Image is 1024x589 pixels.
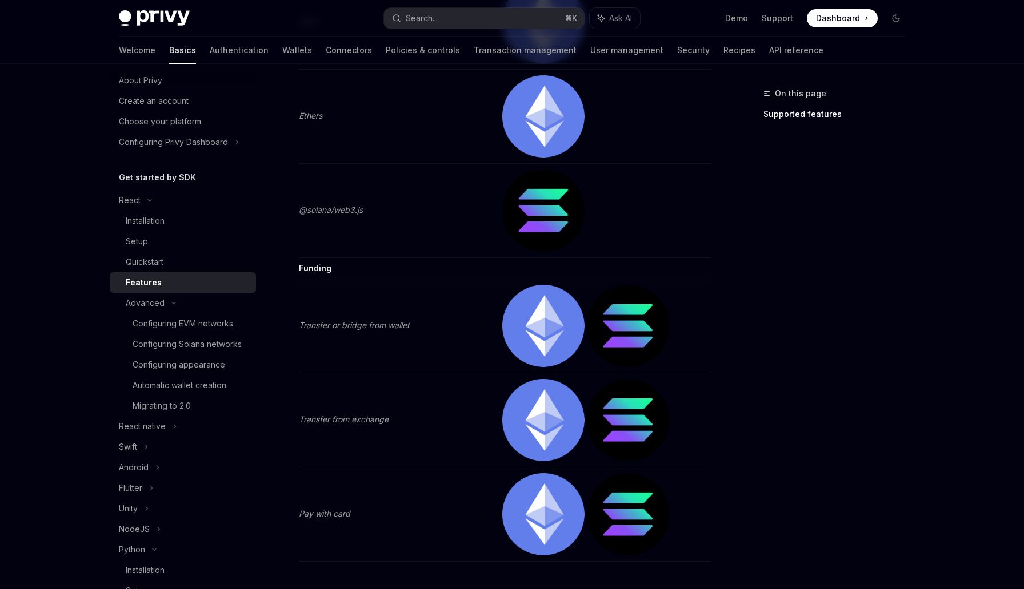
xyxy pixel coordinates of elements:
a: Create an account [110,91,256,111]
img: solana.png [587,285,669,367]
img: ethereum.png [502,75,585,158]
div: Migrating to 2.0 [133,399,191,413]
a: Configuring EVM networks [110,313,256,334]
a: Supported features [763,105,914,123]
a: Transaction management [474,37,577,64]
a: Choose your platform [110,111,256,132]
a: Policies & controls [386,37,460,64]
div: Flutter [119,481,142,495]
a: Automatic wallet creation [110,375,256,396]
a: Setup [110,231,256,252]
a: Configuring appearance [110,354,256,375]
div: Python [119,543,145,556]
div: Configuring appearance [133,358,225,372]
a: Dashboard [807,9,878,27]
img: ethereum.png [502,379,585,461]
a: Installation [110,560,256,580]
img: ethereum.png [502,285,585,367]
a: Installation [110,211,256,231]
div: Create an account [119,94,189,108]
em: Transfer or bridge from wallet [299,320,410,330]
img: solana.png [502,170,585,252]
a: Connectors [326,37,372,64]
em: Pay with card [299,509,350,518]
a: Security [677,37,710,64]
a: Demo [725,13,748,24]
a: Welcome [119,37,155,64]
a: Quickstart [110,252,256,272]
a: Support [762,13,793,24]
em: Ethers [299,111,322,120]
div: React [119,193,141,207]
div: Installation [126,214,165,228]
button: Search...⌘K [384,8,584,29]
em: Transfer from exchange [299,414,389,424]
a: Basics [169,37,196,64]
strong: Funding [299,263,331,273]
div: React native [119,419,166,433]
div: NodeJS [119,522,150,536]
span: Ask AI [609,13,632,24]
img: solana.png [587,379,669,461]
button: Ask AI [590,8,640,29]
a: Features [110,272,256,293]
div: Setup [126,235,148,248]
a: API reference [769,37,823,64]
a: Migrating to 2.0 [110,396,256,416]
a: Recipes [723,37,755,64]
div: Automatic wallet creation [133,378,226,392]
a: Wallets [282,37,312,64]
div: Quickstart [126,255,163,269]
img: solana.png [587,473,669,555]
em: @solana/web3.js [299,205,363,215]
div: Swift [119,440,137,454]
div: Android [119,461,149,474]
a: User management [590,37,663,64]
h5: Get started by SDK [119,171,196,184]
div: Unity [119,502,138,515]
div: Installation [126,563,165,577]
a: Configuring Solana networks [110,334,256,354]
img: dark logo [119,10,190,26]
span: ⌘ K [565,14,577,23]
button: Toggle dark mode [887,9,905,27]
div: Configuring EVM networks [133,317,233,330]
div: Choose your platform [119,115,201,128]
span: On this page [775,87,826,100]
div: Configuring Solana networks [133,337,242,351]
div: Configuring Privy Dashboard [119,135,228,149]
a: Authentication [210,37,269,64]
div: Features [126,276,162,289]
img: ethereum.png [502,473,585,555]
div: Search... [406,11,438,25]
div: Advanced [126,296,165,310]
span: Dashboard [816,13,860,24]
